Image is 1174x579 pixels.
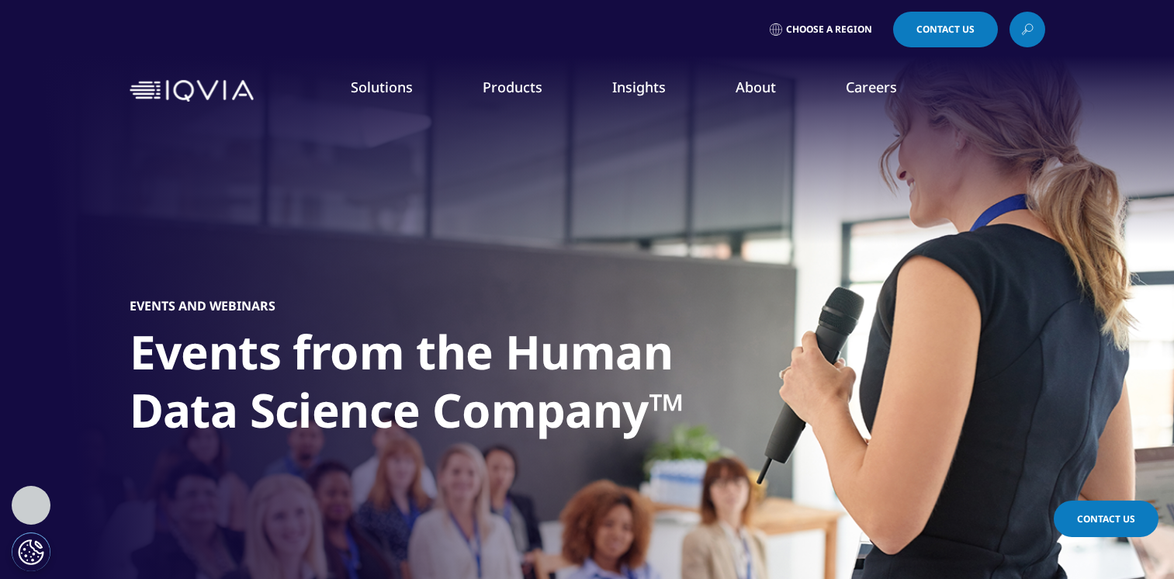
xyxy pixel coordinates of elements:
[612,78,666,96] a: Insights
[130,298,275,314] h5: Events and Webinars
[351,78,413,96] a: Solutions
[483,78,542,96] a: Products
[786,23,872,36] span: Choose a Region
[12,532,50,571] button: Cookies Settings
[130,323,712,449] h1: Events from the Human Data Science Company™
[893,12,998,47] a: Contact Us
[1077,512,1135,525] span: Contact Us
[130,80,254,102] img: IQVIA Healthcare Information Technology and Pharma Clinical Research Company
[736,78,776,96] a: About
[1054,501,1158,537] a: Contact Us
[260,54,1045,127] nav: Primary
[846,78,897,96] a: Careers
[916,25,975,34] span: Contact Us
